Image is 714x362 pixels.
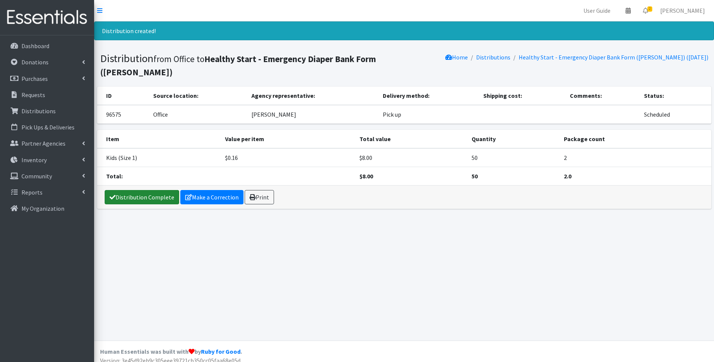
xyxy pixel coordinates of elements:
[577,3,617,18] a: User Guide
[21,156,47,164] p: Inventory
[445,53,468,61] a: Home
[359,172,373,180] strong: $8.00
[3,201,91,216] a: My Organization
[180,190,244,204] a: Make a Correction
[221,130,355,148] th: Value per item
[21,107,56,115] p: Distributions
[3,136,91,151] a: Partner Agencies
[639,87,711,105] th: Status:
[3,5,91,30] img: HumanEssentials
[21,205,64,212] p: My Organization
[654,3,711,18] a: [PERSON_NAME]
[21,42,49,50] p: Dashboard
[100,53,376,78] b: Healthy Start - Emergency Diaper Bank Form ([PERSON_NAME])
[201,348,241,355] a: Ruby for Good
[149,105,247,124] td: Office
[21,123,75,131] p: Pick Ups & Deliveries
[476,53,510,61] a: Distributions
[221,148,355,167] td: $0.16
[97,148,221,167] td: Kids (Size 1)
[3,103,91,119] a: Distributions
[467,148,559,167] td: 50
[105,190,179,204] a: Distribution Complete
[3,185,91,200] a: Reports
[355,130,467,148] th: Total value
[378,105,479,124] td: Pick up
[519,53,708,61] a: Healthy Start - Emergency Diaper Bank Form ([PERSON_NAME]) ([DATE])
[639,105,711,124] td: Scheduled
[97,130,221,148] th: Item
[94,21,714,40] div: Distribution created!
[3,71,91,86] a: Purchases
[21,58,49,66] p: Donations
[647,6,652,12] span: 2
[100,348,242,355] strong: Human Essentials was built with by .
[637,3,654,18] a: 2
[97,105,149,124] td: 96575
[149,87,247,105] th: Source location:
[467,130,559,148] th: Quantity
[3,55,91,70] a: Donations
[3,152,91,167] a: Inventory
[21,91,45,99] p: Requests
[479,87,565,105] th: Shipping cost:
[559,130,711,148] th: Package count
[565,87,639,105] th: Comments:
[21,140,65,147] p: Partner Agencies
[106,172,123,180] strong: Total:
[100,53,376,78] small: from Office to
[378,87,479,105] th: Delivery method:
[100,52,402,78] h1: Distribution
[355,148,467,167] td: $8.00
[21,189,43,196] p: Reports
[3,120,91,135] a: Pick Ups & Deliveries
[564,172,571,180] strong: 2.0
[245,190,274,204] a: Print
[21,172,52,180] p: Community
[247,87,378,105] th: Agency representative:
[97,87,149,105] th: ID
[3,169,91,184] a: Community
[21,75,48,82] p: Purchases
[559,148,711,167] td: 2
[3,38,91,53] a: Dashboard
[3,87,91,102] a: Requests
[472,172,478,180] strong: 50
[247,105,378,124] td: [PERSON_NAME]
